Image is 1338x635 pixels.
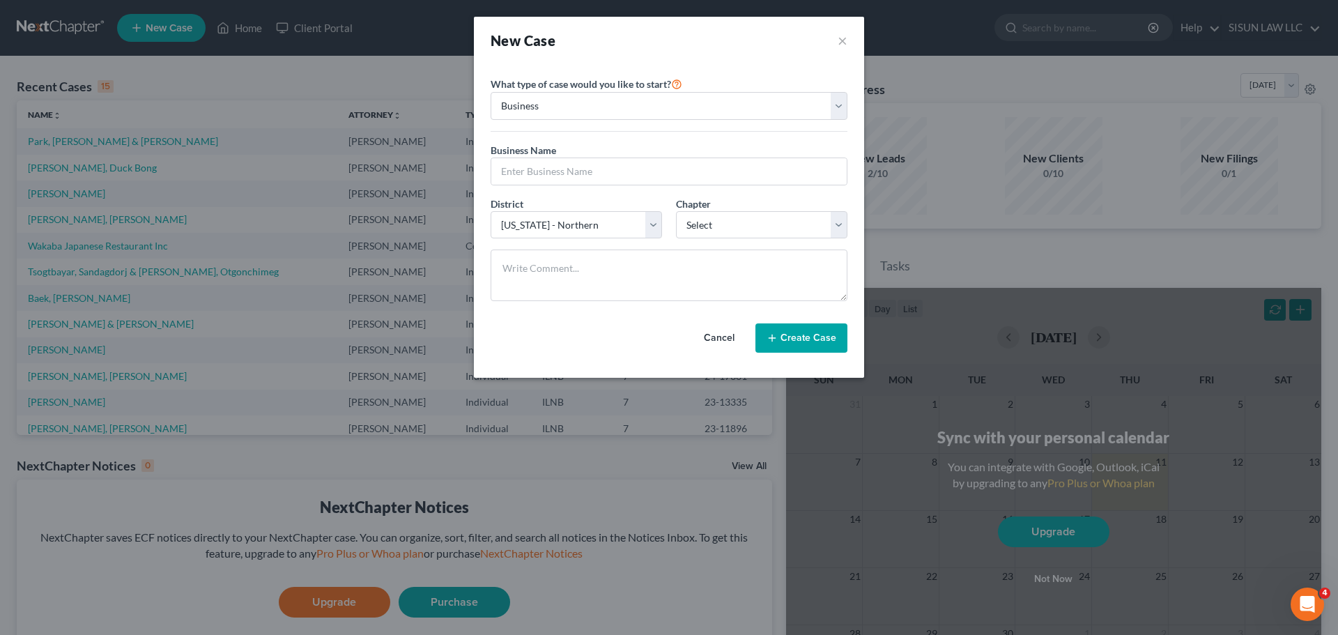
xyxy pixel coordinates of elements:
label: What type of case would you like to start? [491,75,682,92]
span: 4 [1319,588,1330,599]
iframe: Intercom live chat [1291,588,1324,621]
button: Cancel [689,324,750,352]
span: Chapter [676,198,711,210]
span: District [491,198,523,210]
span: Business Name [491,144,556,156]
input: Enter Business Name [491,158,847,185]
button: × [838,31,847,50]
strong: New Case [491,32,555,49]
button: Create Case [755,323,847,353]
